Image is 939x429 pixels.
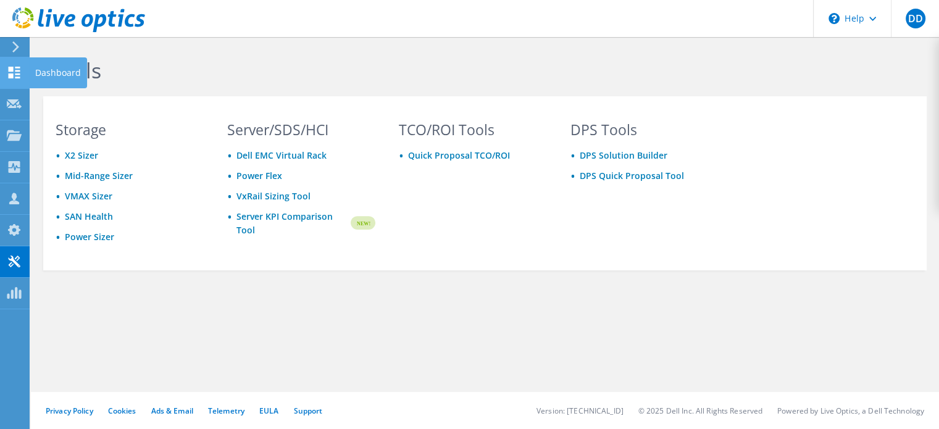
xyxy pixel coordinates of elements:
[227,123,375,136] h3: Server/SDS/HCI
[580,149,667,161] a: DPS Solution Builder
[65,231,114,243] a: Power Sizer
[49,57,883,83] h1: Tools
[236,149,327,161] a: Dell EMC Virtual Rack
[580,170,684,181] a: DPS Quick Proposal Tool
[29,57,87,88] div: Dashboard
[828,13,840,24] svg: \n
[65,149,98,161] a: X2 Sizer
[638,406,762,416] li: © 2025 Dell Inc. All Rights Reserved
[408,149,510,161] a: Quick Proposal TCO/ROI
[236,190,311,202] a: VxRail Sizing Tool
[349,209,375,238] img: new-badge.svg
[46,406,93,416] a: Privacy Policy
[56,123,204,136] h3: Storage
[236,210,349,237] a: Server KPI Comparison Tool
[399,123,547,136] h3: TCO/ROI Tools
[108,406,136,416] a: Cookies
[259,406,278,416] a: EULA
[570,123,719,136] h3: DPS Tools
[536,406,624,416] li: Version: [TECHNICAL_ID]
[906,9,925,28] span: DD
[208,406,244,416] a: Telemetry
[777,406,924,416] li: Powered by Live Optics, a Dell Technology
[293,406,322,416] a: Support
[236,170,282,181] a: Power Flex
[65,170,133,181] a: Mid-Range Sizer
[65,190,112,202] a: VMAX Sizer
[151,406,193,416] a: Ads & Email
[65,210,113,222] a: SAN Health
